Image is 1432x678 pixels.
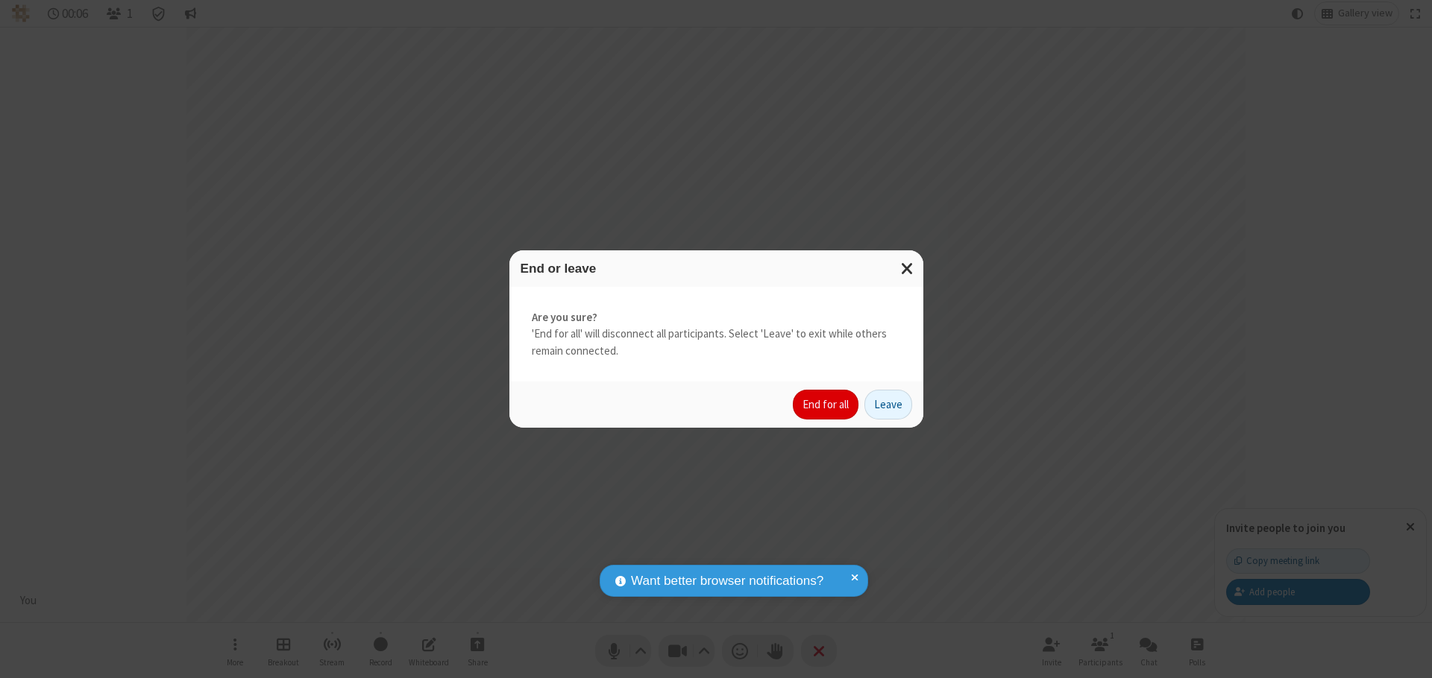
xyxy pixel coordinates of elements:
h3: End or leave [521,262,912,276]
strong: Are you sure? [532,309,901,326]
div: 'End for all' will disconnect all participants. Select 'Leave' to exit while others remain connec... [509,287,923,382]
button: End for all [793,390,858,419]
button: Leave [864,390,912,419]
button: Close modal [892,250,923,287]
span: Want better browser notifications? [631,571,823,591]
